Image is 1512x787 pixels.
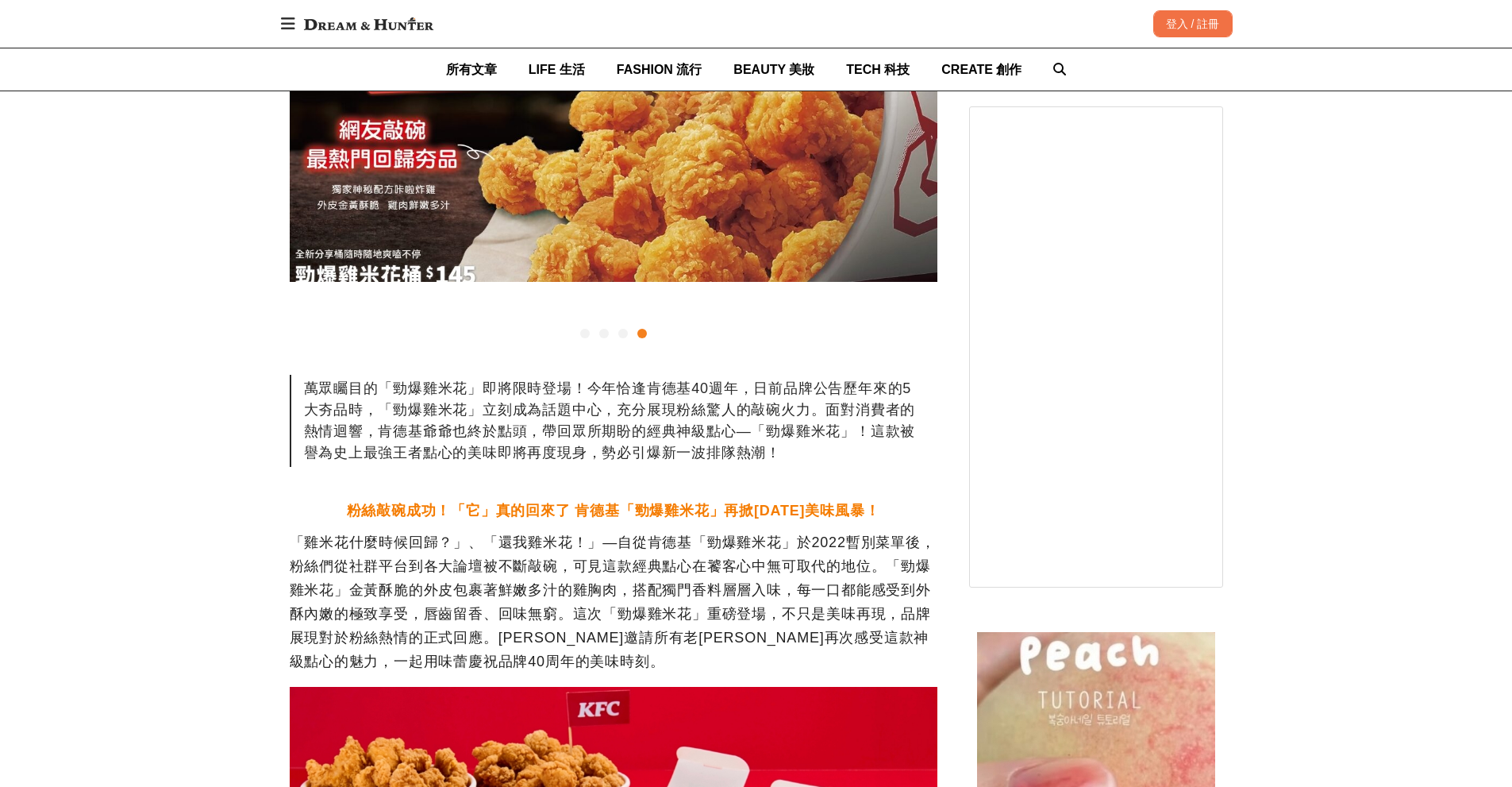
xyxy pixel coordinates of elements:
[446,48,497,91] a: 所有文章
[529,63,585,76] span: LIFE 生活
[347,503,880,519] strong: 粉絲敲碗成功！「它」真的回來了 肯德基「勁爆雞米花」再掀[DATE]美味風暴！
[617,48,702,91] a: FASHION 流行
[733,63,814,76] span: BEAUTY 美妝
[290,534,936,669] span: 「雞米花什麼時候回歸？」、「還我雞米花！」—自從肯德基「勁爆雞米花」於2022暫別菜單後，粉絲們從社群平台到各大論壇被不斷敲碗，可見這款經典點心在饕客心中無可取代的地位。「勁爆雞米花」金黃酥脆的...
[529,48,585,91] a: LIFE 生活
[846,48,910,91] a: TECH 科技
[617,63,702,76] span: FASHION 流行
[733,48,814,91] a: BEAUTY 美妝
[296,10,441,38] img: Dream & Hunter
[1153,10,1233,37] div: 登入 / 註冊
[941,48,1021,91] a: CREATE 創作
[846,63,910,76] span: TECH 科技
[290,375,937,467] div: 萬眾矚目的「勁爆雞米花」即將限時登場！今年恰逢肯德基40週年，日前品牌公告歷年來的5大夯品時，「勁爆雞米花」立刻成為話題中心，充分展現粉絲驚人的敲碗火力。面對消費者的熱情迴響，肯德基爺爺也終於點...
[446,63,497,76] span: 所有文章
[941,63,1021,76] span: CREATE 創作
